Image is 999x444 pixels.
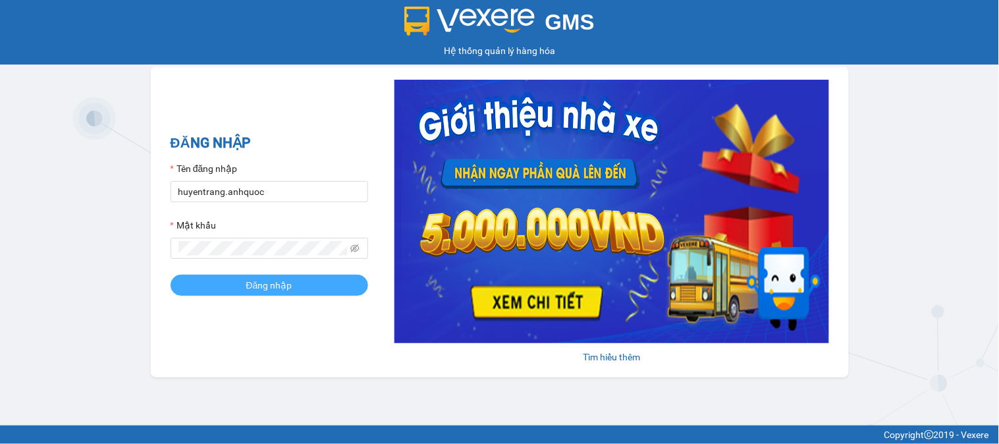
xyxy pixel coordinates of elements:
[350,244,360,253] span: eye-invisible
[171,161,238,176] label: Tên đăng nhập
[171,181,368,202] input: Tên đăng nhập
[925,430,934,439] span: copyright
[404,7,535,36] img: logo 2
[404,20,595,30] a: GMS
[394,350,829,364] div: Tìm hiểu thêm
[545,10,595,34] span: GMS
[171,275,368,296] button: Đăng nhập
[171,132,368,154] h2: ĐĂNG NHẬP
[178,241,348,256] input: Mật khẩu
[171,218,216,233] label: Mật khẩu
[246,278,292,292] span: Đăng nhập
[394,80,829,343] img: banner-0
[3,43,996,58] div: Hệ thống quản lý hàng hóa
[10,428,989,442] div: Copyright 2019 - Vexere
